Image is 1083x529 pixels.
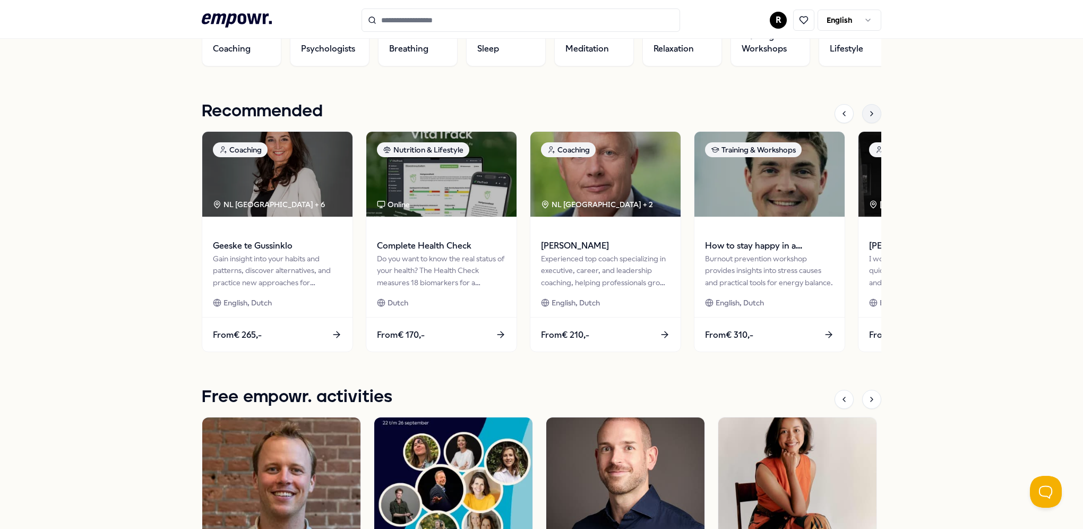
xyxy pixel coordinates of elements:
h1: Free empowr. activities [202,384,392,411]
span: Complete Health Check [377,239,506,253]
span: Mindfulness & Meditation [565,30,623,55]
div: Coaching [541,142,596,157]
img: package image [366,132,517,217]
span: Nutrition & Lifestyle [830,30,887,55]
div: Experienced top coach specializing in executive, career, and leadership coaching, helping profess... [541,253,670,288]
span: Coaching [213,42,251,55]
span: From € 310,- [705,328,753,342]
span: How to stay happy in a performance society (workshop) [705,239,834,253]
button: R [770,12,787,29]
div: [GEOGRAPHIC_DATA] [869,199,959,210]
span: Training & Workshops [742,30,799,55]
div: Online [377,199,410,210]
iframe: Help Scout Beacon - Open [1030,476,1062,508]
span: Sleep [477,42,499,55]
div: Training & Workshops [705,142,802,157]
span: [PERSON_NAME] [541,239,670,253]
div: Do you want to know the real status of your health? The Health Check measures 18 biomarkers for a... [377,253,506,288]
div: Burnout prevention workshop provides insights into stress causes and practical tools for energy b... [705,253,834,288]
span: From € 210,- [541,328,589,342]
div: NL [GEOGRAPHIC_DATA] + 6 [213,199,325,210]
img: package image [694,132,845,217]
span: English, Dutch [552,297,600,309]
span: English, Dutch [716,297,764,309]
span: English, Dutch [224,297,272,309]
span: Geeske te Gussinklo [213,239,342,253]
span: [PERSON_NAME] [869,239,998,253]
div: Coaching [869,142,924,157]
h1: Recommended [202,98,323,125]
a: package imageTraining & WorkshopsHow to stay happy in a performance society (workshop)Burnout pre... [694,131,845,352]
a: package imageCoachingNL [GEOGRAPHIC_DATA] + 6Geeske te GussinkloGain insight into your habits and... [202,131,353,352]
a: package imageCoaching[GEOGRAPHIC_DATA] [PERSON_NAME]I work directly and effectively to quickly re... [858,131,1009,352]
img: package image [858,132,1009,217]
span: Breathing [389,42,428,55]
span: Dutch [388,297,408,309]
span: Relaxation [654,42,694,55]
div: I work directly and effectively to quickly reach your core, both verbally and through [MEDICAL_DA... [869,253,998,288]
input: Search for products, categories or subcategories [362,8,680,32]
div: NL [GEOGRAPHIC_DATA] + 2 [541,199,653,210]
span: English, Dutch [880,297,928,309]
div: Nutrition & Lifestyle [377,142,469,157]
div: Gain insight into your habits and patterns, discover alternatives, and practice new approaches fo... [213,253,342,288]
img: package image [530,132,681,217]
span: Psychologists [301,42,355,55]
span: From € 265,- [213,328,262,342]
img: package image [202,132,353,217]
a: package imageNutrition & LifestyleOnlineComplete Health CheckDo you want to know the real status ... [366,131,517,352]
span: From € 170,- [377,328,425,342]
span: From € 170,- [869,328,917,342]
div: Coaching [213,142,268,157]
a: package imageCoachingNL [GEOGRAPHIC_DATA] + 2[PERSON_NAME]Experienced top coach specializing in e... [530,131,681,352]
